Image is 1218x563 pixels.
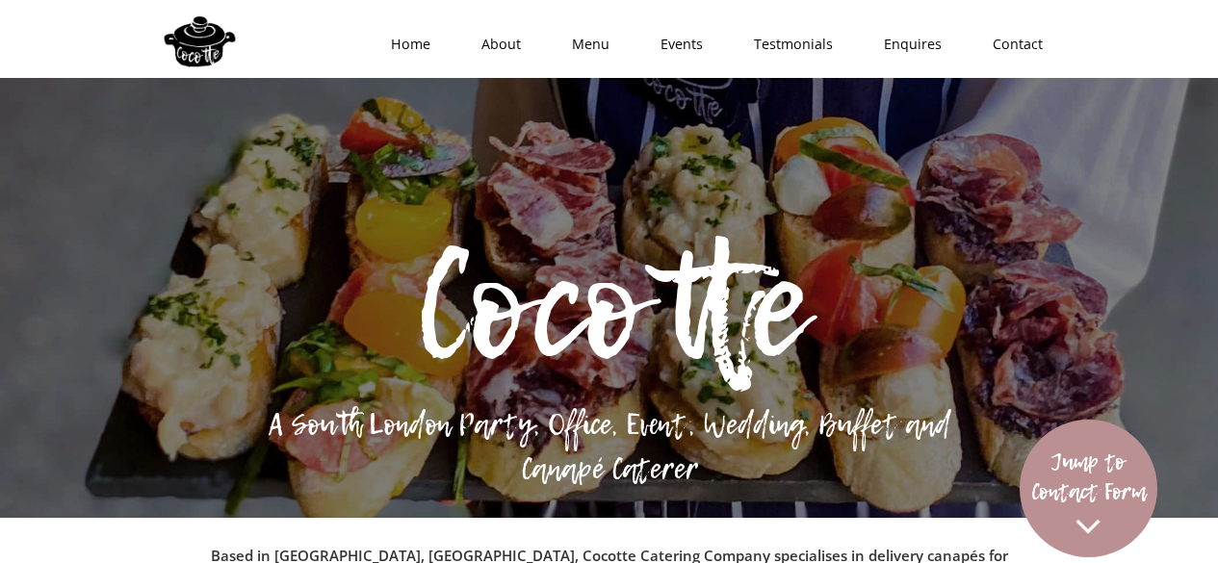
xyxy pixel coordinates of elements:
a: Enquires [852,15,961,73]
a: Menu [540,15,629,73]
a: Contact [961,15,1062,73]
a: Events [629,15,722,73]
a: Home [359,15,450,73]
a: About [450,15,540,73]
a: Testmonials [722,15,852,73]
